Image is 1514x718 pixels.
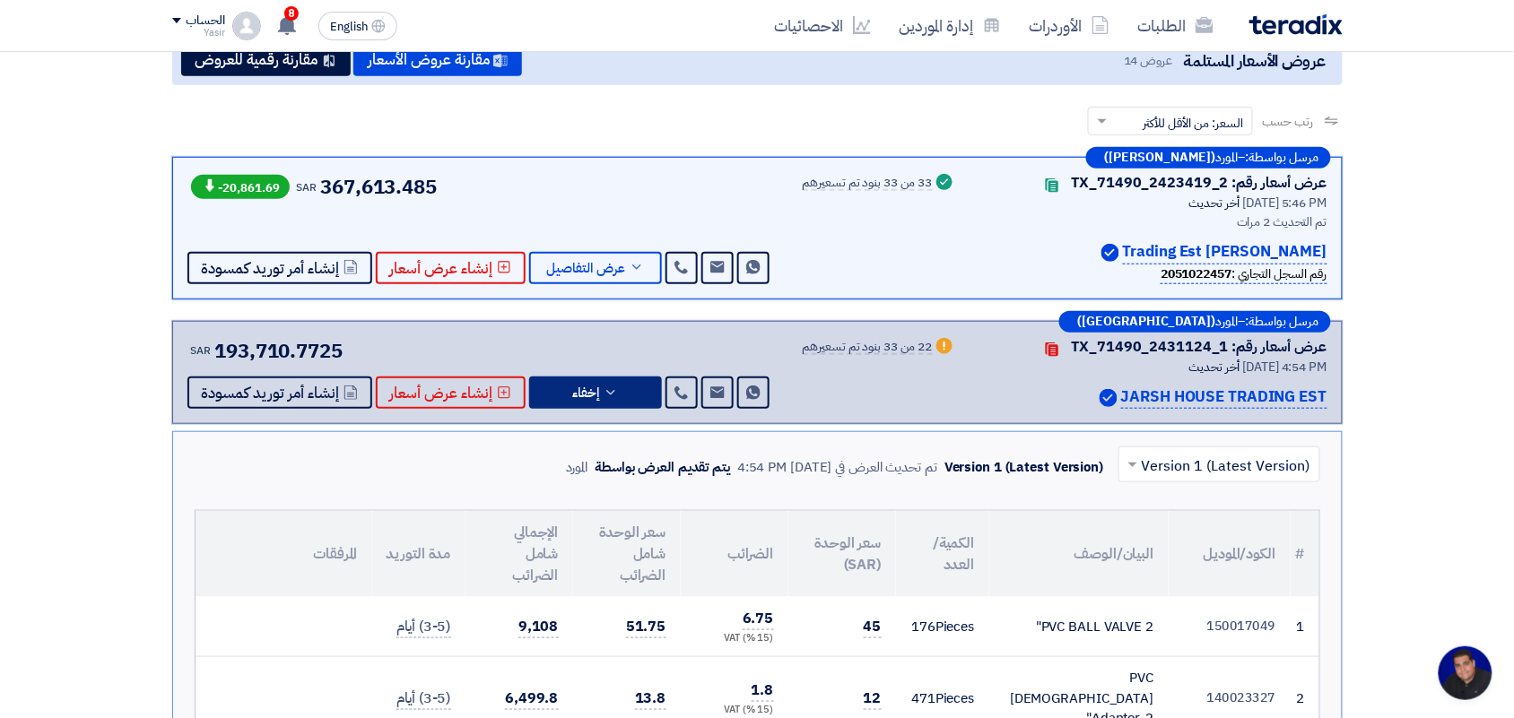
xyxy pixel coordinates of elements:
[529,376,662,409] button: إخفاء
[1216,151,1239,164] span: المورد
[1161,264,1231,283] b: 2051022457
[202,386,340,400] span: إنشاء أمر توريد كمسودة
[681,511,788,597] th: الضرائب
[1169,511,1291,597] th: الكود/الموديل
[466,511,573,597] th: الإجمالي شامل الضرائب
[214,336,343,366] span: 193,710.7725
[187,376,372,409] button: إنشاء أمر توريد كمسودة
[353,44,522,76] button: مقارنة عروض الأسعار
[695,631,774,646] div: (15 %) VAT
[1169,597,1291,657] td: 150017049
[911,688,935,708] span: 471
[1105,151,1216,164] b: ([PERSON_NAME])
[864,688,882,710] span: 12
[1291,597,1319,657] td: 1
[202,262,340,275] span: إنشاء أمر توريد كمسودة
[547,262,626,275] span: عرض التفاصيل
[1243,194,1327,212] span: [DATE] 5:46 PM
[803,341,933,355] div: 22 من 33 بنود تم تسعيرهم
[566,457,588,478] div: المورد
[803,177,933,191] div: 33 من 33 بنود تم تسعيرهم
[595,457,730,478] div: يتم تقديم العرض بواسطة
[390,262,493,275] span: إنشاء عرض أسعار
[573,386,600,400] span: إخفاء
[1124,51,1172,70] span: عروض 14
[1015,4,1124,47] a: الأوردرات
[187,252,372,284] button: إنشاء أمر توريد كمسودة
[1121,385,1327,410] p: JARSH HOUSE TRADING EST
[1072,336,1327,358] div: عرض أسعار رقم: TX_71490_2431124_1
[1249,14,1343,35] img: Teradix logo
[1246,316,1319,328] span: مرسل بواسطة:
[320,172,437,202] span: 367,613.485
[196,511,372,597] th: المرفقات
[695,703,774,718] div: (15 %) VAT
[191,175,290,199] span: -20,861.69
[1439,646,1492,700] div: Open chat
[372,511,466,597] th: مدة التوريد
[396,688,450,710] span: (3-5) أيام
[181,44,351,76] button: مقارنة رقمية للعروض
[232,12,261,40] img: profile_test.png
[911,617,935,636] span: 176
[989,511,1169,597] th: البيان/الوصف
[376,252,526,284] button: إنشاء عرض أسعار
[1161,264,1327,284] div: رقم السجل التجاري :
[885,4,1015,47] a: إدارة الموردين
[1143,114,1243,133] span: السعر: من الأقل للأكثر
[1124,4,1228,47] a: الطلبات
[944,457,1103,478] div: Version 1 (Latest Version)
[1123,240,1327,264] p: [PERSON_NAME] Trading Est
[761,4,885,47] a: الاحصائيات
[1189,194,1240,212] span: أخر تحديث
[284,6,299,21] span: 8
[788,511,896,597] th: سعر الوحدة (SAR)
[626,616,666,638] span: 51.75
[172,28,225,38] div: Yasir
[529,252,662,284] button: عرض التفاصيل
[573,511,681,597] th: سعر الوحدة شامل الضرائب
[1243,358,1327,376] span: [DATE] 4:54 PM
[896,511,989,597] th: الكمية/العدد
[390,386,493,400] span: إنشاء عرض أسعار
[297,179,318,195] span: SAR
[376,376,526,409] button: إنشاء عرض أسعار
[1291,511,1319,597] th: #
[743,608,774,630] span: 6.75
[1100,389,1118,407] img: Verified Account
[330,21,368,33] span: English
[1004,617,1154,637] div: PVC BALL VALVE 2"
[1246,151,1319,164] span: مرسل بواسطة:
[1262,112,1313,131] span: رتب حسب
[191,342,212,359] span: SAR
[396,616,450,638] span: (3-5) أيام
[1078,316,1216,328] b: ([GEOGRAPHIC_DATA])
[1216,316,1239,328] span: المورد
[318,12,397,40] button: English
[518,616,559,638] span: 9,108
[505,688,558,710] span: 6,499.8
[1101,244,1119,262] img: Verified Account
[1059,311,1331,333] div: –
[896,597,989,657] td: Pieces
[1086,147,1331,169] div: –
[737,457,937,478] div: تم تحديث العرض في [DATE] 4:54 PM
[864,616,882,638] span: 45
[978,212,1327,231] div: تم التحديث 2 مرات
[187,13,225,29] div: الحساب
[752,679,774,702] span: 1.8
[1183,48,1326,73] span: عروض الأسعار المستلمة
[635,688,666,710] span: 13.8
[1072,172,1327,194] div: عرض أسعار رقم: TX_71490_2423419_2
[1189,358,1240,376] span: أخر تحديث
